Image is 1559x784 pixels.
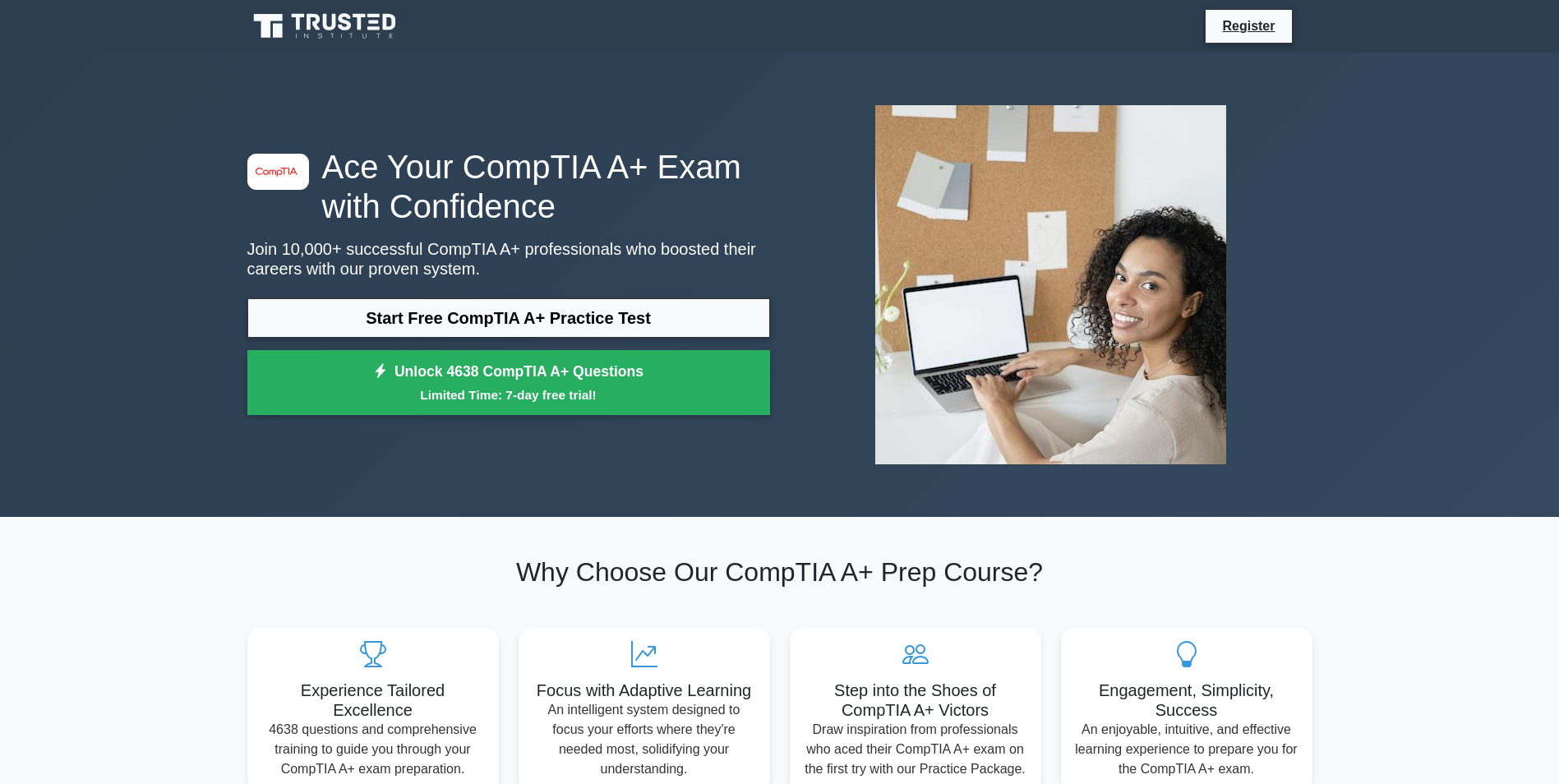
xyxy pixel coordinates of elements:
p: Draw inspiration from professionals who aced their CompTIA A+ exam on the first try with our Prac... [803,720,1028,779]
a: Start Free CompTIA A+ Practice Test [247,298,770,338]
h1: Ace Your CompTIA A+ Exam with Confidence [247,147,770,226]
a: Unlock 4638 CompTIA A+ QuestionsLimited Time: 7-day free trial! [247,350,770,416]
h5: Step into the Shoes of CompTIA A+ Victors [803,680,1028,720]
h2: Why Choose Our CompTIA A+ Prep Course? [247,556,1312,588]
small: Limited Time: 7-day free trial! [268,385,750,404]
a: Register [1212,16,1285,36]
h5: Experience Tailored Excellence [261,680,486,720]
p: An intelligent system designed to focus your efforts where they're needed most, solidifying your ... [532,700,757,779]
p: Join 10,000+ successful CompTIA A+ professionals who boosted their careers with our proven system. [247,239,770,279]
p: An enjoyable, intuitive, and effective learning experience to prepare you for the CompTIA A+ exam. [1074,720,1299,779]
h5: Focus with Adaptive Learning [532,680,757,700]
p: 4638 questions and comprehensive training to guide you through your CompTIA A+ exam preparation. [261,720,486,779]
h5: Engagement, Simplicity, Success [1074,680,1299,720]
